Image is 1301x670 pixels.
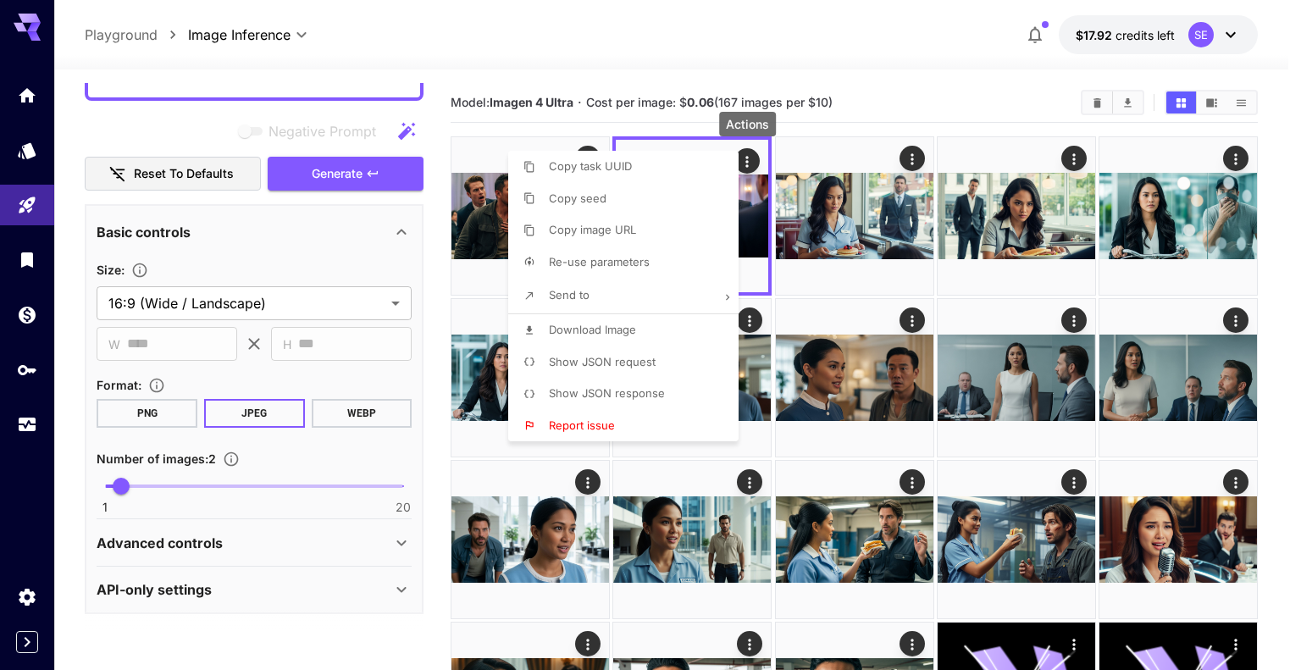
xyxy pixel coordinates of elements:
[549,323,636,336] span: Download Image
[549,386,665,400] span: Show JSON response
[549,255,650,269] span: Re-use parameters
[549,159,632,173] span: Copy task UUID
[549,191,606,205] span: Copy seed
[549,223,636,236] span: Copy image URL
[719,112,776,136] div: Actions
[549,355,656,368] span: Show JSON request
[549,288,590,302] span: Send to
[549,418,615,432] span: Report issue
